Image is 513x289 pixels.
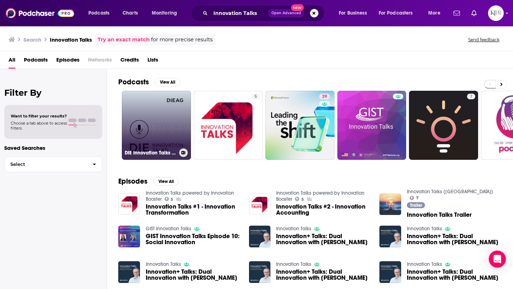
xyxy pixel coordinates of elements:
a: Innovation Talks #2 - Innovation Accounting [249,193,271,215]
button: open menu [334,7,376,19]
a: 5 [295,197,304,201]
a: Innovation Talks #2 - Innovation Accounting [276,204,371,216]
span: Choose a tab above to access filters. [11,121,67,131]
span: Innovation+ Talks: Dual Innovation with [PERSON_NAME] [407,269,502,281]
a: Innovation Talks (Greece) [407,189,493,195]
img: Innovation+ Talks: Dual Innovation with Ralph Christian Ohr [249,226,271,247]
button: Send feedback [466,37,502,43]
a: 39 [265,91,335,160]
h2: Episodes [118,177,147,186]
button: Open AdvancedNew [268,9,304,17]
span: for more precise results [151,36,213,44]
img: GIST Innovation Talks Episode 10: Social Innovation [118,226,140,247]
button: open menu [374,7,423,19]
a: GIST Innovation Talks Episode 10: Social Innovation [146,233,240,245]
button: Select [4,156,102,172]
span: Logged in as KJPRpodcast [488,5,504,21]
span: 39 [322,93,327,100]
button: open menu [83,7,119,19]
span: New [291,4,304,11]
img: Innovation+ Talks: Dual Innovation with Ralph Christian Ohr [379,261,401,283]
a: Innovation Talks #1 - Innovation Transformation [146,204,240,216]
button: View All [155,78,180,86]
p: Saved Searches [4,144,102,151]
img: Innovation+ Talks: Dual Innovation with Ralph Christian Ohr [379,226,401,247]
a: 39 [319,94,330,99]
a: Lists [147,54,158,69]
h3: DIE Innovation Talks (ehemals BE-U Innovation Talks) [125,150,176,156]
a: Show notifications dropdown [451,7,463,19]
span: For Business [339,8,367,18]
a: Podcasts [24,54,48,69]
div: Open Intercom Messenger [489,251,506,268]
a: 7 [409,91,478,160]
span: More [428,8,440,18]
a: Innovation Talks [146,261,181,267]
img: Innovation+ Talks: Dual Innovation with Ralph Christian Ohr [249,261,271,283]
button: open menu [423,7,449,19]
span: Podcasts [88,8,109,18]
span: 7 [470,93,472,100]
a: Innovation Talks [407,261,442,267]
span: Select [5,162,87,167]
span: 5 [301,198,304,201]
span: Want to filter your results? [11,114,67,119]
button: Show profile menu [488,5,504,21]
h2: Filter By [4,88,102,98]
span: Innovation+ Talks: Dual Innovation with [PERSON_NAME] [276,233,371,245]
a: DIE Innovation Talks (ehemals BE-U Innovation Talks) [122,91,191,160]
a: PodcastsView All [118,78,180,86]
a: 5 [194,91,263,160]
a: Innovation+ Talks: Dual Innovation with Ralph Christian Ohr [276,233,371,245]
span: 5 [254,93,257,100]
button: View All [153,177,179,186]
a: Innovation Talks powered by Innovation Booster [276,190,364,202]
img: Podchaser - Follow, Share and Rate Podcasts [6,6,74,20]
img: Innovation Talks #1 - Innovation Transformation [118,193,140,215]
span: Innovation+ Talks: Dual Innovation with [PERSON_NAME] [276,269,371,281]
div: Search podcasts, credits, & more... [198,5,331,21]
a: 5 [165,197,173,201]
a: Innovation Talks [276,261,311,267]
img: Innovation Talks Trailer [379,194,401,215]
a: Innovation Talks [407,226,442,232]
h3: Search [24,36,41,43]
a: Innovation+ Talks: Dual Innovation with Ralph Christian Ohr [276,269,371,281]
a: Episodes [56,54,79,69]
a: Credits [120,54,139,69]
span: All [9,54,15,69]
a: Innovation Talks Trailer [407,212,472,218]
span: For Podcasters [379,8,413,18]
a: GIST Innovation Talks [146,226,191,232]
span: 7 [416,196,419,200]
a: Innovation+ Talks: Dual Innovation with Ralph Christian Ohr [407,233,502,245]
h3: Innovation Talks [50,36,92,43]
img: User Profile [488,5,504,21]
a: Innovation+ Talks: Dual Innovation with Ralph Christian Ohr [146,269,240,281]
input: Search podcasts, credits, & more... [211,7,268,19]
span: Charts [123,8,138,18]
span: 5 [171,198,173,201]
span: Monitoring [152,8,177,18]
span: Open Advanced [271,11,301,15]
span: Trailer [410,203,422,207]
a: Charts [118,7,142,19]
a: Innovation Talks powered by Innovation Booster [146,190,234,202]
h2: Podcasts [118,78,149,86]
a: Innovation Talks [276,226,311,232]
img: Innovation+ Talks: Dual Innovation with Ralph Christian Ohr [118,261,140,283]
a: 7 [410,196,419,200]
a: 7 [467,94,475,99]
